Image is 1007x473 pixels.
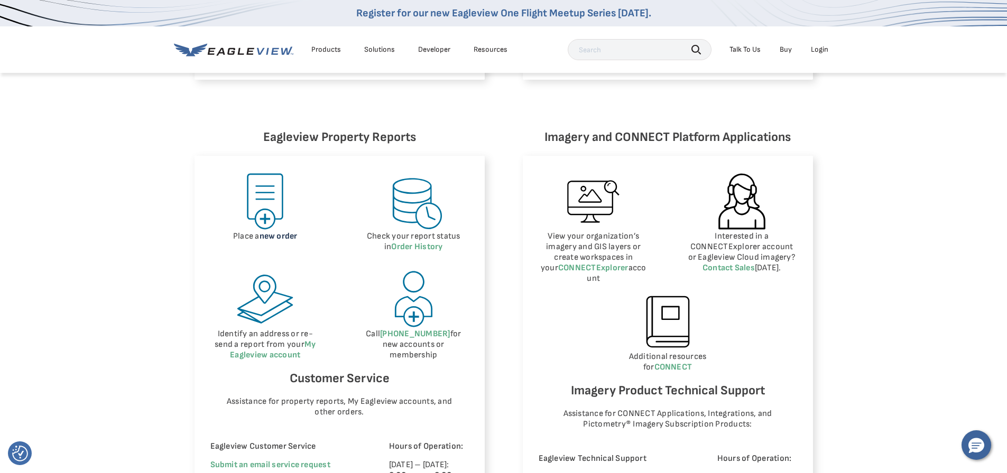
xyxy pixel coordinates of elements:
div: Talk To Us [729,45,761,54]
img: Revisit consent button [12,446,28,461]
input: Search [568,39,712,60]
div: Solutions [364,45,395,54]
button: Hello, have a question? Let’s chat. [962,430,991,460]
a: Submit an email service request [210,460,330,470]
p: Hours of Operation: [717,453,797,464]
a: CONNECT [654,362,692,372]
p: Eagleview Customer Service [210,441,360,452]
p: Hours of Operation: [389,441,469,452]
a: Register for our new Eagleview One Flight Meetup Series [DATE]. [356,7,651,20]
h6: Imagery Product Technical Support [539,381,797,401]
button: Consent Preferences [12,446,28,461]
p: Place a [210,231,321,242]
h6: Imagery and CONNECT Platform Applications [523,127,813,147]
p: Assistance for property reports, My Eagleview accounts, and other orders. [220,396,458,418]
a: [PHONE_NUMBER] [380,329,450,339]
p: Assistance for CONNECT Applications, Integrations, and Pictometry® Imagery Subscription Products: [549,409,787,430]
p: Check your report status in [358,231,469,252]
p: Identify an address or re-send a report from your [210,329,321,361]
div: Resources [474,45,507,54]
p: Eagleview Technical Support [539,453,688,464]
a: new order [260,231,298,241]
a: My Eagleview account [230,339,316,360]
a: Developer [418,45,450,54]
div: Products [311,45,341,54]
a: Buy [780,45,792,54]
h6: Eagleview Property Reports [195,127,485,147]
p: Interested in a CONNECTExplorer account or Eagleview Cloud imagery? [DATE]. [687,231,797,273]
p: View your organization’s imagery and GIS layers or create workspaces in your account [539,231,649,284]
a: Order History [391,242,442,252]
p: Additional resources for [539,352,797,373]
p: Call for new accounts or membership [358,329,469,361]
h6: Customer Service [210,368,469,389]
a: CONNECTExplorer [558,263,629,273]
a: Contact Sales [703,263,755,273]
div: Login [811,45,828,54]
